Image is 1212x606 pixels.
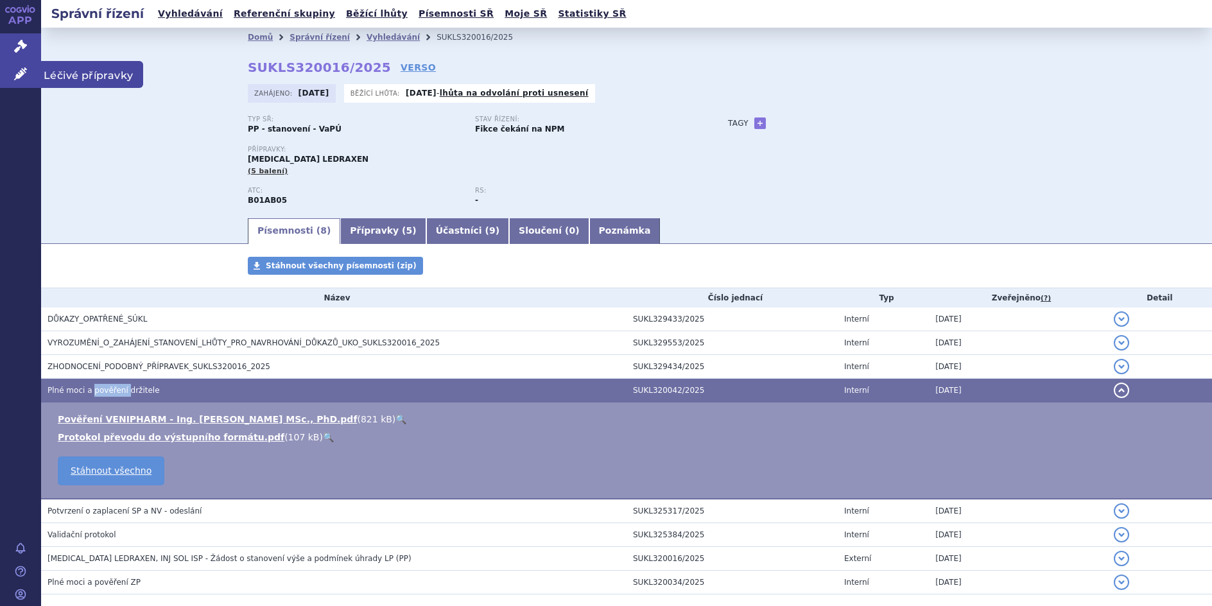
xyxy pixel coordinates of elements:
th: Zveřejněno [929,288,1107,307]
a: Běžící lhůty [342,5,411,22]
td: SUKL329434/2025 [627,355,838,379]
td: [DATE] [929,331,1107,355]
td: [DATE] [929,571,1107,594]
button: detail [1114,527,1129,542]
span: Léčivé přípravky [41,61,143,88]
a: Domů [248,33,273,42]
span: 821 kB [361,414,392,424]
p: Přípravky: [248,146,702,153]
p: Typ SŘ: [248,116,462,123]
td: [DATE] [929,547,1107,571]
a: Moje SŘ [501,5,551,22]
span: DŮKAZY_OPATŘENÉ_SÚKL [48,315,147,324]
a: 🔍 [395,414,406,424]
span: 107 kB [288,432,320,442]
abbr: (?) [1041,294,1051,303]
strong: PP - stanovení - VaPÚ [248,125,342,134]
td: [DATE] [929,379,1107,403]
span: VYROZUMĚNÍ_O_ZAHÁJENÍ_STANOVENÍ_LHŮTY_PRO_NAVRHOVÁNÍ_DŮKAZŮ_UKO_SUKLS320016_2025 [48,338,440,347]
a: Protokol převodu do výstupního formátu.pdf [58,432,284,442]
button: detail [1114,335,1129,351]
span: Interní [844,578,869,587]
th: Typ [838,288,929,307]
span: Stáhnout všechny písemnosti (zip) [266,261,417,270]
a: Pověření VENIPHARM - Ing. [PERSON_NAME] MSc., PhD.pdf [58,414,357,424]
button: detail [1114,503,1129,519]
a: Písemnosti (8) [248,218,340,244]
td: SUKL329433/2025 [627,307,838,331]
a: lhůta na odvolání proti usnesení [440,89,589,98]
a: 🔍 [323,432,334,442]
a: Účastníci (9) [426,218,509,244]
a: Stáhnout všechny písemnosti (zip) [248,257,423,275]
p: - [406,88,589,98]
span: 5 [406,225,413,236]
span: Interní [844,530,869,539]
span: Interní [844,338,869,347]
span: Běžící lhůta: [351,88,403,98]
h2: Správní řízení [41,4,154,22]
strong: - [475,196,478,205]
td: [DATE] [929,355,1107,379]
td: SUKL320042/2025 [627,379,838,403]
th: Číslo jednací [627,288,838,307]
td: [DATE] [929,499,1107,523]
a: Sloučení (0) [509,218,589,244]
p: Stav řízení: [475,116,689,123]
strong: [DATE] [406,89,437,98]
button: detail [1114,575,1129,590]
span: Potvrzení o zaplacení SP a NV - odeslání [48,506,202,515]
a: Vyhledávání [154,5,227,22]
a: Stáhnout všechno [58,456,164,485]
li: ( ) [58,413,1199,426]
td: SUKL325317/2025 [627,499,838,523]
a: Přípravky (5) [340,218,426,244]
span: (5 balení) [248,167,288,175]
td: [DATE] [929,307,1107,331]
span: Plné moci a pověření držitele [48,386,160,395]
th: Detail [1107,288,1212,307]
td: SUKL329553/2025 [627,331,838,355]
strong: Fikce čekání na NPM [475,125,564,134]
span: [MEDICAL_DATA] LEDRAXEN [248,155,368,164]
span: ZHODNOCENÍ_PODOBNÝ_PŘÍPRAVEK_SUKLS320016_2025 [48,362,270,371]
span: 0 [569,225,575,236]
a: + [754,117,766,129]
p: RS: [475,187,689,195]
li: ( ) [58,431,1199,444]
span: Plné moci a pověření ZP [48,578,141,587]
td: SUKL325384/2025 [627,523,838,547]
strong: ENOXAPARIN [248,196,287,205]
th: Název [41,288,627,307]
a: Poznámka [589,218,661,244]
td: SUKL320016/2025 [627,547,838,571]
td: SUKL320034/2025 [627,571,838,594]
span: 9 [489,225,496,236]
strong: [DATE] [299,89,329,98]
span: Interní [844,386,869,395]
span: Zahájeno: [254,88,295,98]
span: ENOXAPARIN SODIUM LEDRAXEN, INJ SOL ISP - Žádost o stanovení výše a podmínek úhrady LP (PP) [48,554,411,563]
a: Referenční skupiny [230,5,339,22]
button: detail [1114,551,1129,566]
a: Písemnosti SŘ [415,5,498,22]
a: Statistiky SŘ [554,5,630,22]
a: VERSO [401,61,436,74]
h3: Tagy [728,116,749,131]
p: ATC: [248,187,462,195]
a: Vyhledávání [367,33,420,42]
strong: SUKLS320016/2025 [248,60,391,75]
span: Interní [844,315,869,324]
td: [DATE] [929,523,1107,547]
button: detail [1114,383,1129,398]
span: Interní [844,506,869,515]
span: Interní [844,362,869,371]
li: SUKLS320016/2025 [437,28,530,47]
button: detail [1114,311,1129,327]
span: Validační protokol [48,530,116,539]
span: 8 [320,225,327,236]
a: Správní řízení [290,33,350,42]
button: detail [1114,359,1129,374]
span: Externí [844,554,871,563]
